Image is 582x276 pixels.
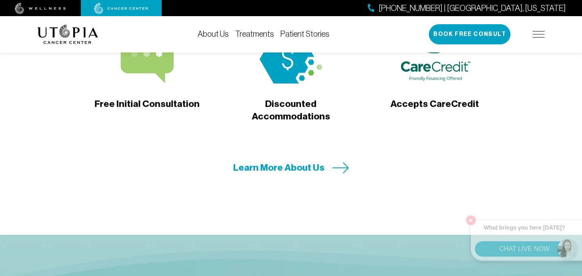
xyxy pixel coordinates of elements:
[429,24,510,44] button: Book Free Consult
[15,3,66,14] img: wellness
[95,98,200,122] span: Free Initial Consultation
[280,29,329,38] a: Patient Stories
[379,2,566,14] span: [PHONE_NUMBER] | [GEOGRAPHIC_DATA], [US_STATE]
[236,98,346,123] span: Discounted Accommodations
[533,31,545,38] img: icon-hamburger
[111,35,183,84] img: Free Initial Consultation
[198,29,229,38] a: About Us
[37,25,98,44] img: logo
[255,35,327,84] img: Discounted Accommodations
[235,29,274,38] a: Treatments
[233,161,325,174] span: Learn More About Us
[233,161,349,174] a: Learn More About Us
[399,35,471,84] img: Accepts CareCredit
[94,3,148,14] img: cancer center
[390,98,479,122] span: Accepts CareCredit
[368,2,566,14] a: [PHONE_NUMBER] | [GEOGRAPHIC_DATA], [US_STATE]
